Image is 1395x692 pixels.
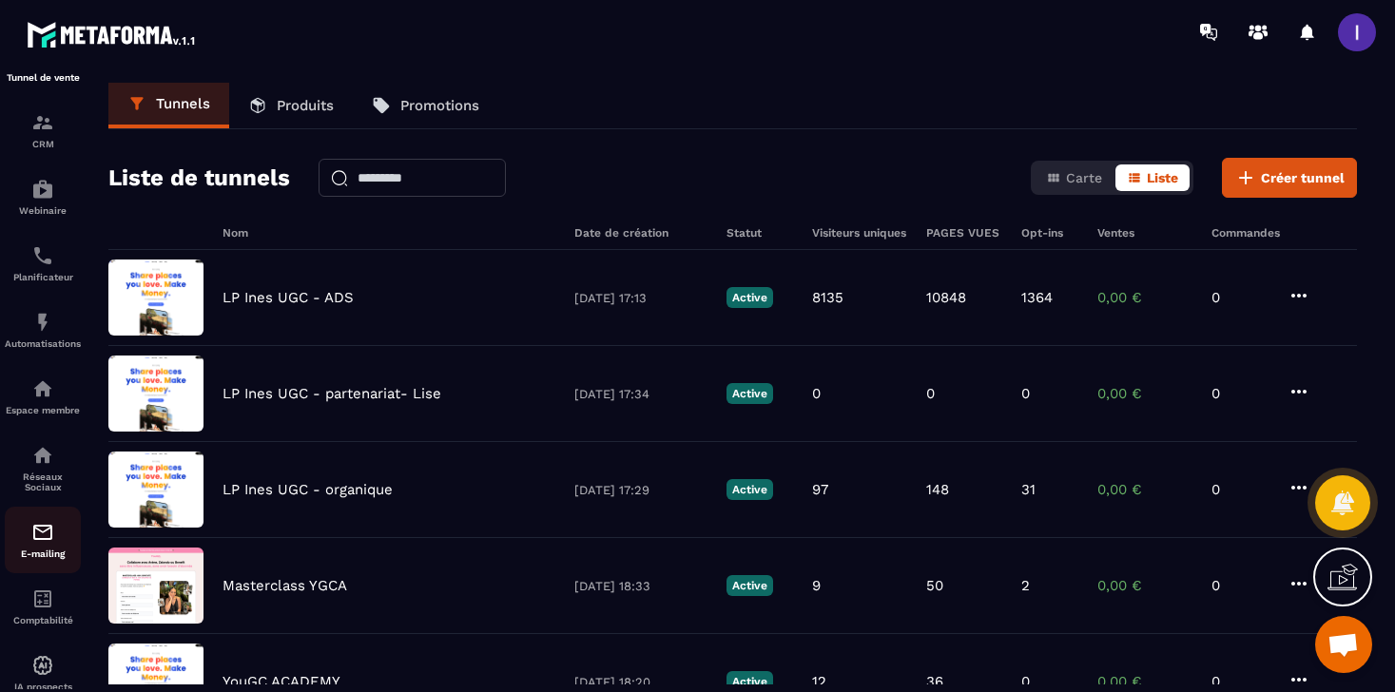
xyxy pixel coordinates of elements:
[1021,577,1030,594] p: 2
[5,682,81,692] p: IA prospects
[926,289,966,306] p: 10848
[223,385,441,402] p: LP Ines UGC - partenariat- Lise
[1021,289,1053,306] p: 1364
[108,159,290,197] h2: Liste de tunnels
[5,297,81,363] a: automationsautomationsAutomatisations
[812,289,843,306] p: 8135
[1066,170,1102,185] span: Carte
[5,430,81,507] a: social-networksocial-networkRéseaux Sociaux
[353,83,498,128] a: Promotions
[1097,226,1192,240] h6: Ventes
[31,587,54,610] img: accountant
[108,83,229,128] a: Tunnels
[31,377,54,400] img: automations
[926,226,1002,240] h6: PAGES VUES
[812,385,821,402] p: 0
[223,226,555,240] h6: Nom
[574,226,707,240] h6: Date de création
[1035,164,1114,191] button: Carte
[1097,577,1192,594] p: 0,00 €
[1097,289,1192,306] p: 0,00 €
[1261,168,1345,187] span: Créer tunnel
[1211,226,1280,240] h6: Commandes
[223,673,340,690] p: YouGC ACADEMY
[574,483,707,497] p: [DATE] 17:29
[5,573,81,640] a: accountantaccountantComptabilité
[5,272,81,282] p: Planificateur
[31,178,54,201] img: automations
[156,95,210,112] p: Tunnels
[727,671,773,692] p: Active
[1211,289,1269,306] p: 0
[31,111,54,134] img: formation
[5,471,81,492] p: Réseaux Sociaux
[108,452,203,528] img: image
[31,311,54,334] img: automations
[1211,385,1269,402] p: 0
[574,675,707,689] p: [DATE] 18:20
[31,654,54,677] img: automations
[1097,385,1192,402] p: 0,00 €
[5,507,81,573] a: emailemailE-mailing
[31,244,54,267] img: scheduler
[223,577,347,594] p: Masterclass YGCA
[1097,481,1192,498] p: 0,00 €
[5,30,81,97] a: formationformationTunnel de vente
[1115,164,1190,191] button: Liste
[1021,226,1078,240] h6: Opt-ins
[727,383,773,404] p: Active
[229,83,353,128] a: Produits
[5,205,81,216] p: Webinaire
[1211,577,1269,594] p: 0
[812,226,907,240] h6: Visiteurs uniques
[5,139,81,149] p: CRM
[108,356,203,432] img: image
[5,163,81,230] a: automationsautomationsWebinaire
[277,97,334,114] p: Produits
[926,481,949,498] p: 148
[727,226,793,240] h6: Statut
[1147,170,1178,185] span: Liste
[5,548,81,559] p: E-mailing
[108,259,203,336] img: image
[574,387,707,401] p: [DATE] 17:34
[223,481,393,498] p: LP Ines UGC - organique
[400,97,479,114] p: Promotions
[727,287,773,308] p: Active
[1211,481,1269,498] p: 0
[5,405,81,415] p: Espace membre
[5,230,81,297] a: schedulerschedulerPlanificateur
[926,577,943,594] p: 50
[926,385,935,402] p: 0
[1222,158,1357,198] button: Créer tunnel
[727,479,773,500] p: Active
[1021,481,1036,498] p: 31
[812,577,821,594] p: 9
[574,579,707,593] p: [DATE] 18:33
[1097,673,1192,690] p: 0,00 €
[5,72,81,83] p: Tunnel de vente
[812,481,828,498] p: 97
[5,97,81,163] a: formationformationCRM
[727,575,773,596] p: Active
[31,521,54,544] img: email
[926,673,943,690] p: 36
[1211,673,1269,690] p: 0
[5,615,81,625] p: Comptabilité
[5,338,81,349] p: Automatisations
[574,291,707,305] p: [DATE] 17:13
[27,17,198,51] img: logo
[1021,385,1030,402] p: 0
[1315,616,1372,673] a: Ouvrir le chat
[108,548,203,624] img: image
[5,363,81,430] a: automationsautomationsEspace membre
[812,673,826,690] p: 12
[1021,673,1030,690] p: 0
[223,289,354,306] p: LP Ines UGC - ADS
[31,444,54,467] img: social-network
